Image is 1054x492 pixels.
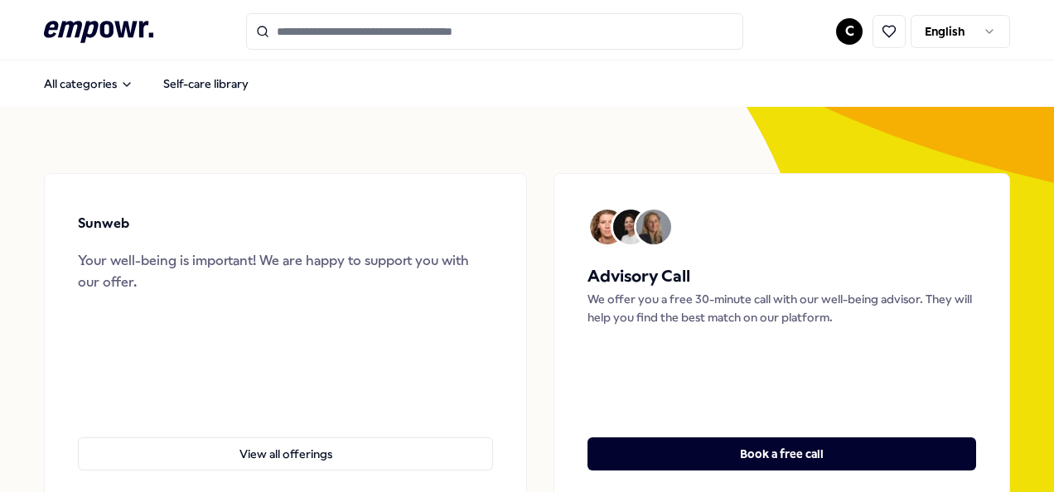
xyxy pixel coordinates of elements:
[78,250,493,292] div: Your well-being is important! We are happy to support you with our offer.
[246,13,743,50] input: Search for products, categories or subcategories
[636,210,671,244] img: Avatar
[78,437,493,470] button: View all offerings
[31,67,147,100] button: All categories
[613,210,648,244] img: Avatar
[78,213,129,234] p: Sunweb
[590,210,625,244] img: Avatar
[31,67,262,100] nav: Main
[836,18,863,45] button: C
[150,67,262,100] a: Self-care library
[587,290,976,327] p: We offer you a free 30-minute call with our well-being advisor. They will help you find the best ...
[587,437,976,470] button: Book a free call
[78,411,493,470] a: View all offerings
[587,263,976,290] h5: Advisory Call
